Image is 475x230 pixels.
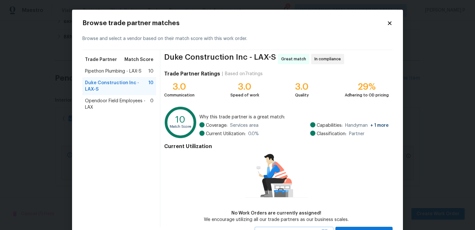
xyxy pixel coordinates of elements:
span: Current Utilization: [206,131,246,137]
span: Great match [281,56,309,62]
span: Trade Partner [85,56,117,63]
span: 0.0 % [248,131,259,137]
span: 10 [148,68,153,75]
div: 3.0 [230,84,259,90]
span: Why this trade partner is a great match: [199,114,389,120]
span: Handyman [345,122,389,129]
span: Coverage: [206,122,227,129]
span: Capabilities: [317,122,343,129]
span: Services area [230,122,259,129]
div: No Work Orders are currently assigned! [204,210,349,216]
div: | [220,71,225,77]
div: Adhering to OD pricing [345,92,389,98]
div: 29% [345,84,389,90]
div: Browse and select a vendor based on their match score with this work order. [82,28,393,50]
span: Match Score [124,56,153,63]
span: Classification: [317,131,346,137]
div: Communication [164,92,195,98]
span: Duke Construction Inc - LAX-S [85,80,148,93]
h4: Trade Partner Ratings [164,71,220,77]
span: Pipethon Plumbing - LAX-S [85,68,142,75]
span: Opendoor Field Employees - LAX [85,98,150,111]
span: Duke Construction Inc - LAX-S [164,54,276,64]
span: 0 [150,98,153,111]
h4: Current Utilization [164,143,389,150]
div: 3.0 [295,84,309,90]
div: Based on 7 ratings [225,71,263,77]
text: Match Score [170,125,191,128]
div: We encourage utilizing all our trade partners as our business scales. [204,216,349,223]
div: Speed of work [230,92,259,98]
span: Partner [349,131,364,137]
span: 10 [148,80,153,93]
text: 10 [175,115,185,124]
h2: Browse trade partner matches [82,20,387,26]
span: In compliance [314,56,343,62]
span: + 1 more [370,123,389,128]
div: Quality [295,92,309,98]
div: 3.0 [164,84,195,90]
